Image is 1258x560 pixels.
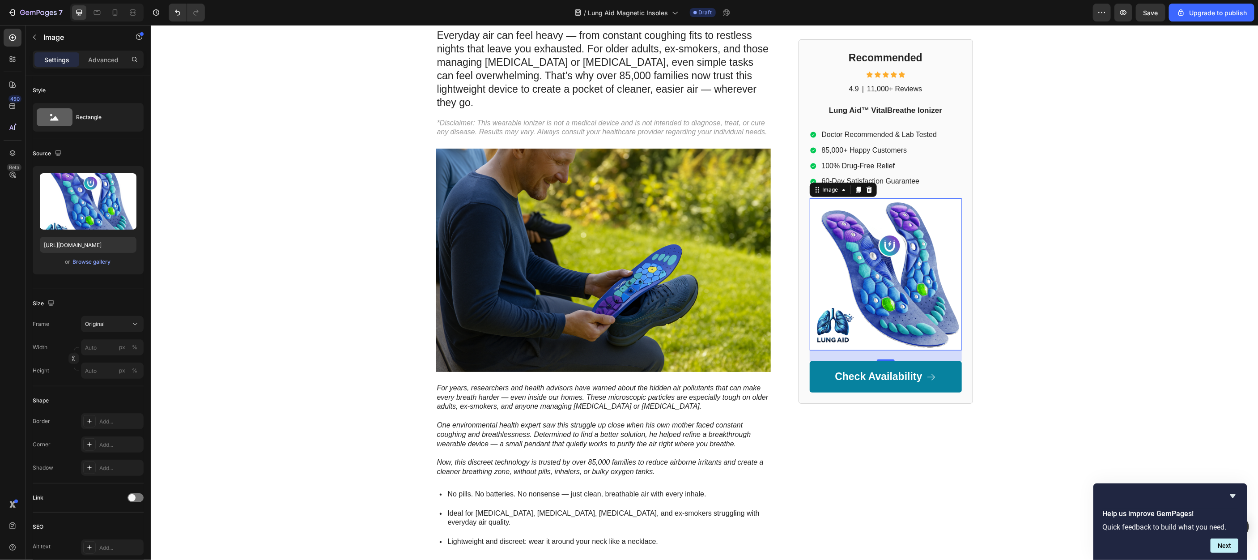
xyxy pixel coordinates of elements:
[73,258,111,266] div: Browse gallery
[33,494,43,502] div: Link
[40,237,136,253] input: https://example.com/image.jpg
[76,107,131,128] div: Rectangle
[85,320,105,328] span: Original
[659,173,811,325] img: gempages_577387878942770164-7cf2fb6b-a0f1-408f-abf9-4f4d5c0556cd.png
[684,345,771,359] p: Check Availability
[99,544,141,552] div: Add...
[99,464,141,472] div: Add...
[33,543,51,551] div: Alt text
[40,173,136,230] img: preview-image
[117,342,127,353] button: %
[1177,8,1247,17] div: Upgrade to publish
[119,343,125,351] div: px
[286,433,613,450] i: Now, this discreet technology is trusted by over 85,000 families to reduce airborne irritants and...
[129,365,140,376] button: px
[33,417,50,425] div: Border
[659,336,811,368] a: Check Availability
[659,26,811,41] h2: Recommended
[33,298,56,310] div: Size
[72,257,111,266] button: Browse gallery
[678,81,791,90] span: Lung Aid™ VitalBreathe Ionizer
[81,363,144,379] input: px%
[119,367,125,375] div: px
[671,152,786,161] p: 60-Day Satisfaction Guarantee
[81,316,144,332] button: Original
[1136,4,1165,21] button: Save
[711,60,713,69] p: |
[169,4,205,21] div: Undo/Redo
[33,343,47,351] label: Width
[1228,491,1238,501] button: Hide survey
[1169,4,1254,21] button: Upgrade to publish
[716,60,771,69] p: 11,000+ Reviews
[33,397,49,405] div: Shape
[698,60,708,69] p: 4.9
[33,523,43,531] div: SEO
[671,120,786,130] p: 85,000+ Happy Customers
[129,342,140,353] button: px
[286,94,619,112] p: *Disclaimer: This wearable ionizer is not a medical device and is not intended to diagnose, treat...
[33,367,49,375] label: Height
[44,55,69,64] p: Settings
[4,4,67,21] button: 7
[297,484,619,503] p: Ideal for [MEDICAL_DATA], [MEDICAL_DATA], [MEDICAL_DATA], and ex-smokers struggling with everyday...
[151,25,1258,560] iframe: Design area
[99,441,141,449] div: Add...
[297,465,619,474] p: No pills. No batteries. No nonsense — just clean, breathable air with every inhale.
[88,55,119,64] p: Advanced
[286,396,600,423] i: One environmental health expert saw this struggle up close when his own mother faced constant cou...
[1102,491,1238,553] div: Help us improve GemPages!
[584,8,586,17] span: /
[670,161,689,169] div: Image
[8,95,21,103] div: 450
[285,124,620,347] img: gempages_577387878942770164-b0f66809-0bf2-4178-a7ac-43b4b63ab93f.png
[33,464,53,472] div: Shadow
[1102,509,1238,519] h2: Help us improve GemPages!
[132,367,137,375] div: %
[1143,9,1158,17] span: Save
[81,339,144,355] input: px%
[117,365,127,376] button: %
[671,136,786,145] p: 100% Drug-Free Relief
[99,418,141,426] div: Add...
[588,8,668,17] span: Lung Aid Magnetic Insoles
[7,164,21,171] div: Beta
[33,440,51,449] div: Corner
[43,32,119,43] p: Image
[699,9,712,17] span: Draft
[671,105,786,115] p: Doctor Recommended & Lab Tested
[33,86,46,94] div: Style
[33,320,49,328] label: Frame
[33,148,64,160] div: Source
[1102,523,1238,531] p: Quick feedback to build what you need.
[286,359,618,385] i: For years, researchers and health advisors have warned about the hidden air pollutants that can m...
[1211,539,1238,553] button: Next question
[132,343,137,351] div: %
[65,256,71,267] span: or
[59,7,63,18] p: 7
